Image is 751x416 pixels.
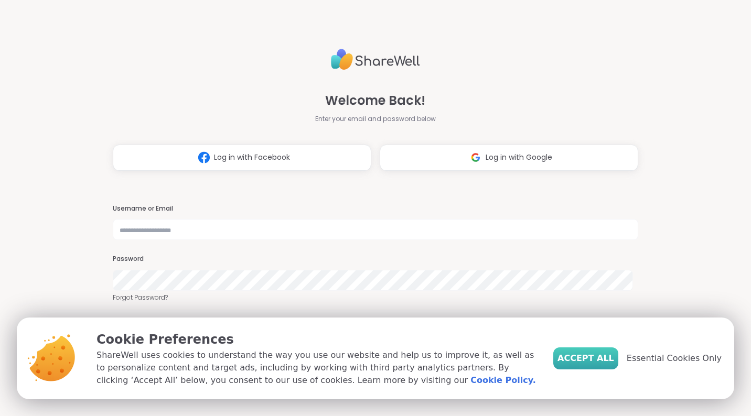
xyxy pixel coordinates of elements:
button: Log in with Google [380,145,638,171]
p: ShareWell uses cookies to understand the way you use our website and help us to improve it, as we... [96,349,537,387]
h3: Username or Email [113,204,638,213]
a: Cookie Policy. [470,374,535,387]
span: Accept All [557,352,614,365]
span: Essential Cookies Only [627,352,722,365]
p: Cookie Preferences [96,330,537,349]
span: Log in with Facebook [214,152,290,163]
button: Accept All [553,347,618,369]
button: Log in with Facebook [113,145,371,171]
span: Enter your email and password below [315,114,436,124]
img: ShareWell Logomark [466,148,486,167]
img: ShareWell Logo [331,45,420,74]
img: ShareWell Logomark [194,148,214,167]
h3: Password [113,255,638,264]
a: Forgot Password? [113,293,638,302]
span: Welcome Back! [325,91,425,110]
span: Log in with Google [486,152,552,163]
